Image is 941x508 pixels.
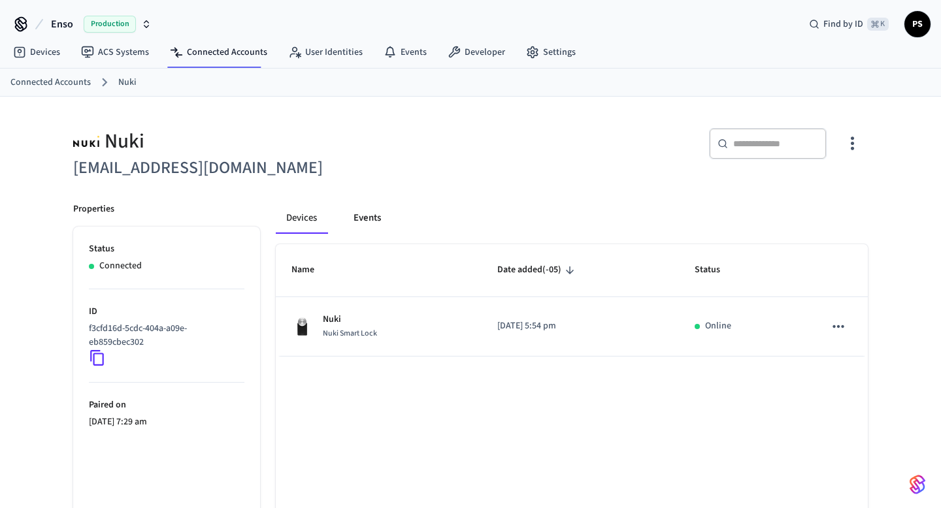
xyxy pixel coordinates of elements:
[276,202,868,234] div: connected account tabs
[291,260,331,280] span: Name
[99,259,142,273] p: Connected
[51,16,73,32] span: Enso
[799,12,899,36] div: Find by ID⌘ K
[73,202,114,216] p: Properties
[291,316,312,337] img: Nuki Smart Lock 3.0 Pro Black, Front
[3,40,71,64] a: Devices
[278,40,373,64] a: User Identities
[89,242,244,256] p: Status
[695,260,737,280] span: Status
[373,40,437,64] a: Events
[705,319,731,333] p: Online
[906,12,929,36] span: PS
[516,40,586,64] a: Settings
[867,18,889,31] span: ⌘ K
[84,16,136,33] span: Production
[10,76,91,89] a: Connected Accounts
[89,415,244,429] p: [DATE] 7:29 am
[823,18,863,31] span: Find by ID
[73,128,99,155] img: Nuki Logo, Square
[323,328,377,339] span: Nuki Smart Lock
[497,260,578,280] span: Date added(-05)
[118,76,137,89] a: Nuki
[910,474,925,495] img: SeamLogoGradient.69752ec5.svg
[89,398,244,412] p: Paired on
[904,11,931,37] button: PS
[343,202,391,234] button: Events
[159,40,278,64] a: Connected Accounts
[497,319,663,333] p: [DATE] 5:54 pm
[73,128,463,155] div: Nuki
[73,155,463,182] h6: [EMAIL_ADDRESS][DOMAIN_NAME]
[89,322,239,349] p: f3cfd16d-5cdc-404a-a09e-eb859cbec302
[276,202,327,234] button: Devices
[276,244,868,357] table: sticky table
[437,40,516,64] a: Developer
[71,40,159,64] a: ACS Systems
[89,305,244,319] p: ID
[323,313,377,326] p: Nuki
